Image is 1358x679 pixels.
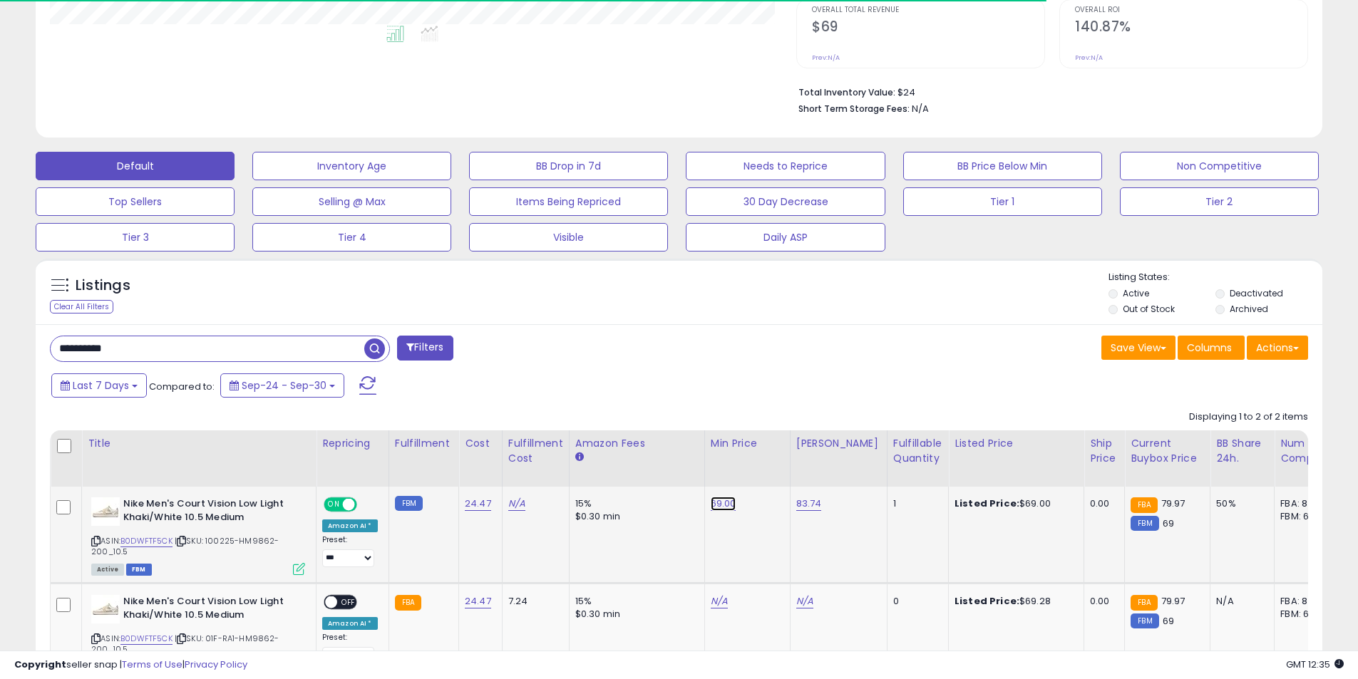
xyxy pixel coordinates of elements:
[76,276,130,296] h5: Listings
[1090,497,1113,510] div: 0.00
[91,633,279,654] span: | SKU: 01F-RA1-HM9862-200_10.5
[1120,152,1319,180] button: Non Competitive
[508,497,525,511] a: N/A
[397,336,453,361] button: Filters
[796,436,881,451] div: [PERSON_NAME]
[812,53,840,62] small: Prev: N/A
[955,497,1019,510] b: Listed Price:
[1280,608,1327,621] div: FBM: 6
[711,497,736,511] a: 69.00
[798,83,1297,100] li: $24
[508,595,558,608] div: 7.24
[252,152,451,180] button: Inventory Age
[355,499,378,511] span: OFF
[14,658,66,671] strong: Copyright
[469,152,668,180] button: BB Drop in 7d
[36,152,235,180] button: Default
[325,499,343,511] span: ON
[1131,613,1158,628] small: FBM
[1280,497,1327,510] div: FBA: 8
[575,451,584,464] small: Amazon Fees.
[812,6,1044,14] span: Overall Total Revenue
[1216,436,1268,466] div: BB Share 24h.
[1230,303,1268,315] label: Archived
[903,187,1102,216] button: Tier 1
[1090,436,1118,466] div: Ship Price
[395,436,453,451] div: Fulfillment
[322,633,378,665] div: Preset:
[1187,341,1232,355] span: Columns
[91,564,124,576] span: All listings currently available for purchase on Amazon
[1286,658,1344,671] span: 2025-10-8 12:35 GMT
[798,103,910,115] b: Short Term Storage Fees:
[1101,336,1176,360] button: Save View
[796,594,813,608] a: N/A
[149,380,215,393] span: Compared to:
[1090,595,1113,608] div: 0.00
[91,535,279,556] span: | SKU: 100225-HM9862-200_10.5
[1247,336,1308,360] button: Actions
[955,497,1073,510] div: $69.00
[1120,187,1319,216] button: Tier 2
[337,596,360,608] span: OFF
[1280,436,1332,466] div: Num of Comp.
[395,595,421,611] small: FBA
[711,594,728,608] a: N/A
[220,373,344,398] button: Sep-24 - Sep-30
[575,510,694,523] div: $0.30 min
[686,187,885,216] button: 30 Day Decrease
[322,519,378,532] div: Amazon AI *
[465,436,496,451] div: Cost
[88,436,310,451] div: Title
[1216,497,1263,510] div: 50%
[812,19,1044,38] h2: $69
[51,373,147,398] button: Last 7 Days
[91,595,305,671] div: ASIN:
[575,436,699,451] div: Amazon Fees
[955,594,1019,608] b: Listed Price:
[123,595,297,625] b: Nike Men's Court Vision Low Light Khaki/White 10.5 Medium
[465,497,491,511] a: 24.47
[955,595,1073,608] div: $69.28
[575,608,694,621] div: $0.30 min
[1075,6,1307,14] span: Overall ROI
[36,223,235,252] button: Tier 3
[126,564,152,576] span: FBM
[1230,287,1283,299] label: Deactivated
[893,436,942,466] div: Fulfillable Quantity
[1123,303,1175,315] label: Out of Stock
[469,187,668,216] button: Items Being Repriced
[575,497,694,510] div: 15%
[252,187,451,216] button: Selling @ Max
[1131,497,1157,513] small: FBA
[322,535,378,567] div: Preset:
[242,378,326,393] span: Sep-24 - Sep-30
[465,594,491,608] a: 24.47
[50,300,113,313] div: Clear All Filters
[252,223,451,252] button: Tier 4
[91,595,120,623] img: 31Icrn1oo+L._SL40_.jpg
[798,86,895,98] b: Total Inventory Value:
[14,658,247,672] div: seller snap | |
[955,436,1078,451] div: Listed Price
[686,152,885,180] button: Needs to Reprice
[711,436,784,451] div: Min Price
[395,496,423,511] small: FBM
[1131,436,1204,466] div: Current Buybox Price
[1161,594,1185,608] span: 79.97
[1280,595,1327,608] div: FBA: 8
[1178,336,1245,360] button: Columns
[893,497,937,510] div: 1
[73,378,129,393] span: Last 7 Days
[91,497,305,574] div: ASIN:
[322,617,378,630] div: Amazon AI *
[120,633,173,645] a: B0DWFTF5CK
[1075,19,1307,38] h2: 140.87%
[1280,510,1327,523] div: FBM: 6
[1216,595,1263,608] div: N/A
[903,152,1102,180] button: BB Price Below Min
[122,658,182,671] a: Terms of Use
[185,658,247,671] a: Privacy Policy
[1131,595,1157,611] small: FBA
[796,497,822,511] a: 83.74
